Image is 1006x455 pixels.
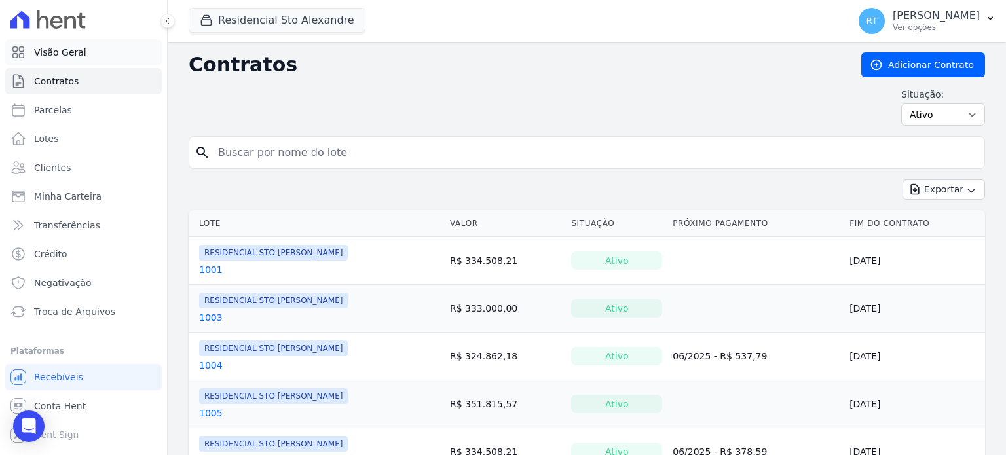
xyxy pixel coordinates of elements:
a: 1003 [199,311,223,324]
a: Contratos [5,68,162,94]
a: Transferências [5,212,162,238]
td: [DATE] [844,333,985,380]
th: Situação [566,210,667,237]
span: Conta Hent [34,399,86,412]
span: RESIDENCIAL STO [PERSON_NAME] [199,436,348,452]
a: Conta Hent [5,393,162,419]
span: RESIDENCIAL STO [PERSON_NAME] [199,388,348,404]
td: R$ 324.862,18 [445,333,566,380]
span: Troca de Arquivos [34,305,115,318]
div: Ativo [571,347,662,365]
span: RESIDENCIAL STO [PERSON_NAME] [199,245,348,261]
button: Residencial Sto Alexandre [189,8,365,33]
input: Buscar por nome do lote [210,139,979,166]
a: 1004 [199,359,223,372]
a: 1005 [199,407,223,420]
a: Minha Carteira [5,183,162,209]
h2: Contratos [189,53,840,77]
div: Ativo [571,395,662,413]
a: Adicionar Contrato [861,52,985,77]
span: RESIDENCIAL STO [PERSON_NAME] [199,293,348,308]
span: Contratos [34,75,79,88]
span: Clientes [34,161,71,174]
label: Situação: [901,88,985,101]
a: Parcelas [5,97,162,123]
a: Troca de Arquivos [5,299,162,325]
a: Clientes [5,155,162,181]
a: Recebíveis [5,364,162,390]
span: Lotes [34,132,59,145]
th: Valor [445,210,566,237]
th: Fim do Contrato [844,210,985,237]
td: [DATE] [844,380,985,428]
a: 1001 [199,263,223,276]
td: R$ 333.000,00 [445,285,566,333]
span: Minha Carteira [34,190,102,203]
p: Ver opções [893,22,980,33]
td: R$ 351.815,57 [445,380,566,428]
div: Ativo [571,299,662,318]
td: [DATE] [844,237,985,285]
span: Parcelas [34,103,72,117]
a: Negativação [5,270,162,296]
a: Crédito [5,241,162,267]
span: Negativação [34,276,92,289]
div: Plataformas [10,343,157,359]
a: Lotes [5,126,162,152]
a: 06/2025 - R$ 537,79 [673,351,767,361]
td: R$ 334.508,21 [445,237,566,285]
td: [DATE] [844,285,985,333]
i: search [195,145,210,160]
button: Exportar [903,179,985,200]
a: Visão Geral [5,39,162,65]
div: Ativo [571,251,662,270]
span: RESIDENCIAL STO [PERSON_NAME] [199,340,348,356]
span: Visão Geral [34,46,86,59]
span: Transferências [34,219,100,232]
div: Open Intercom Messenger [13,410,45,442]
span: Crédito [34,247,67,261]
p: [PERSON_NAME] [893,9,980,22]
th: Lote [189,210,445,237]
span: RT [866,16,877,26]
th: Próximo Pagamento [667,210,844,237]
button: RT [PERSON_NAME] Ver opções [848,3,1006,39]
span: Recebíveis [34,371,83,384]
